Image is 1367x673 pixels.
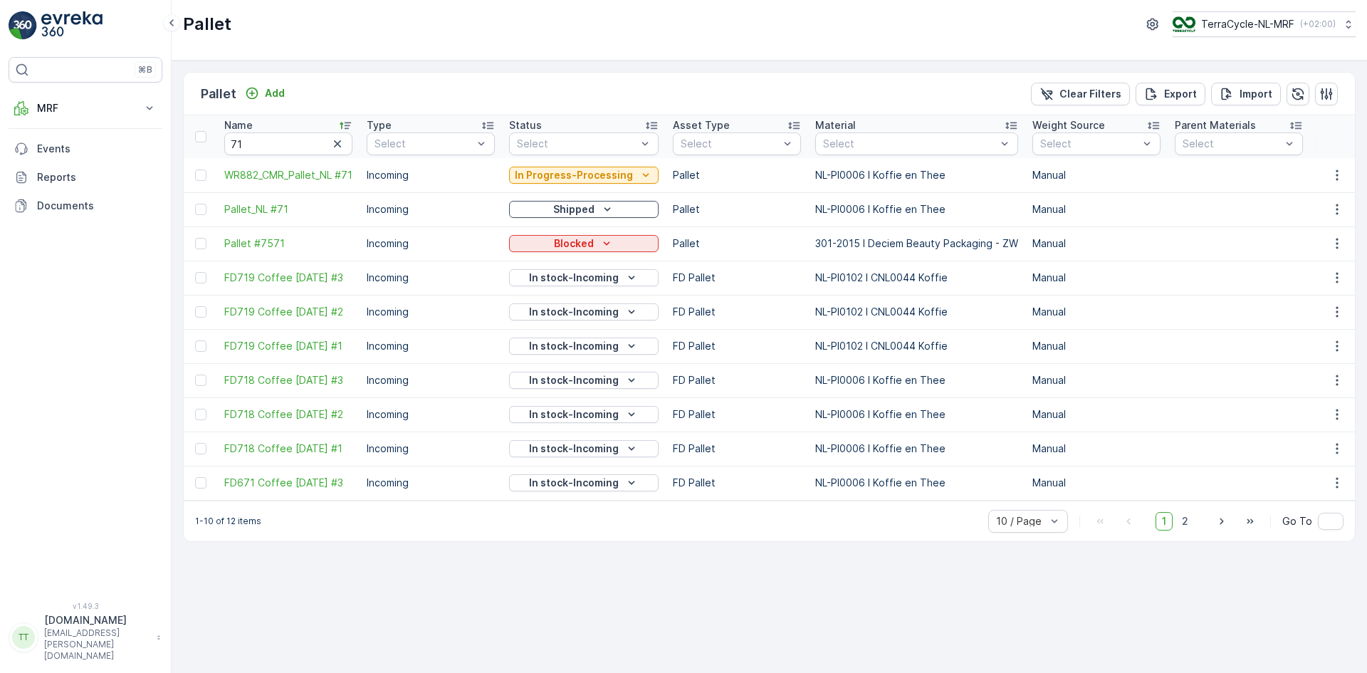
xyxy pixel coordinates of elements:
span: v 1.49.3 [9,602,162,610]
td: Manual [1025,397,1168,432]
p: Pallet [201,84,236,104]
span: FD718 Coffee [DATE] #2 [224,407,352,422]
p: In stock-Incoming [529,476,619,490]
div: Toggle Row Selected [195,340,206,352]
p: In stock-Incoming [529,442,619,456]
button: Clear Filters [1031,83,1130,105]
p: Weight Source [1032,118,1105,132]
button: Export [1136,83,1205,105]
p: In stock-Incoming [529,339,619,353]
a: FD719 Coffee 14.08.25 #2 [224,305,352,319]
p: In Progress-Processing [515,168,633,182]
a: Reports [9,163,162,192]
td: NL-PI0006 I Koffie en Thee [808,397,1025,432]
p: In stock-Incoming [529,305,619,319]
p: Blocked [554,236,594,251]
p: Select [1040,137,1138,151]
a: FD719 Coffee 14.08.25 #3 [224,271,352,285]
p: Shipped [553,202,595,216]
td: FD Pallet [666,295,808,329]
td: FD Pallet [666,466,808,500]
td: Pallet [666,226,808,261]
span: FD719 Coffee [DATE] #3 [224,271,352,285]
p: Type [367,118,392,132]
td: Incoming [360,295,502,329]
p: Pallet [183,13,231,36]
td: FD Pallet [666,363,808,397]
p: Select [823,137,996,151]
td: FD Pallet [666,397,808,432]
td: Manual [1025,192,1168,226]
span: FD719 Coffee [DATE] #2 [224,305,352,319]
div: Toggle Row Selected [195,375,206,386]
a: FD718 Coffee 07.08.25 #3 [224,373,352,387]
a: Pallet_NL #71 [224,202,352,216]
span: Go To [1282,514,1312,528]
td: Incoming [360,397,502,432]
button: In stock-Incoming [509,338,659,355]
p: Export [1164,87,1197,101]
p: Status [509,118,542,132]
td: Incoming [360,363,502,397]
p: [EMAIL_ADDRESS][PERSON_NAME][DOMAIN_NAME] [44,627,150,662]
p: Parent Materials [1175,118,1256,132]
td: Manual [1025,363,1168,397]
td: FD Pallet [666,329,808,363]
td: Incoming [360,432,502,466]
p: In stock-Incoming [529,271,619,285]
span: FD671 Coffee [DATE] #3 [224,476,352,490]
div: Toggle Row Selected [195,443,206,454]
div: Toggle Row Selected [195,169,206,181]
td: Incoming [360,226,502,261]
span: FD718 Coffee [DATE] #3 [224,373,352,387]
img: logo [9,11,37,40]
p: ⌘B [138,64,152,75]
td: NL-PI0006 I Koffie en Thee [808,432,1025,466]
p: Select [375,137,473,151]
td: Pallet [666,158,808,192]
p: Events [37,142,157,156]
p: [DOMAIN_NAME] [44,613,150,627]
td: NL-PI0006 I Koffie en Thee [808,363,1025,397]
button: MRF [9,94,162,122]
p: Documents [37,199,157,213]
td: Incoming [360,261,502,295]
button: Shipped [509,201,659,218]
td: Manual [1025,158,1168,192]
p: Select [517,137,637,151]
a: Events [9,135,162,163]
td: NL-PI0102 I CNL0044 Koffie [808,261,1025,295]
td: Incoming [360,466,502,500]
td: NL-PI0102 I CNL0044 Koffie [808,295,1025,329]
span: 1 [1156,512,1173,531]
p: Select [1183,137,1281,151]
td: NL-PI0006 I Koffie en Thee [808,466,1025,500]
td: Manual [1025,329,1168,363]
td: Manual [1025,295,1168,329]
button: Blocked [509,235,659,252]
p: TerraCycle-NL-MRF [1201,17,1294,31]
p: 1-10 of 12 items [195,516,261,527]
td: Manual [1025,226,1168,261]
div: Toggle Row Selected [195,477,206,489]
p: MRF [37,101,134,115]
a: WR882_CMR_Pallet_NL #71 [224,168,352,182]
button: TerraCycle-NL-MRF(+02:00) [1173,11,1356,37]
td: Manual [1025,432,1168,466]
td: 301-2015 I Deciem Beauty Packaging - ZW [808,226,1025,261]
td: Incoming [360,158,502,192]
td: Manual [1025,466,1168,500]
td: NL-PI0006 I Koffie en Thee [808,192,1025,226]
a: FD671 Coffee 12.06.25 #3 [224,476,352,490]
p: In stock-Incoming [529,373,619,387]
button: In stock-Incoming [509,303,659,320]
td: NL-PI0102 I CNL0044 Koffie [808,329,1025,363]
button: In stock-Incoming [509,372,659,389]
span: FD718 Coffee [DATE] #1 [224,442,352,456]
p: ( +02:00 ) [1300,19,1336,30]
div: Toggle Row Selected [195,272,206,283]
td: Pallet [666,192,808,226]
a: FD719 Coffee 14.08.25 #1 [224,339,352,353]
